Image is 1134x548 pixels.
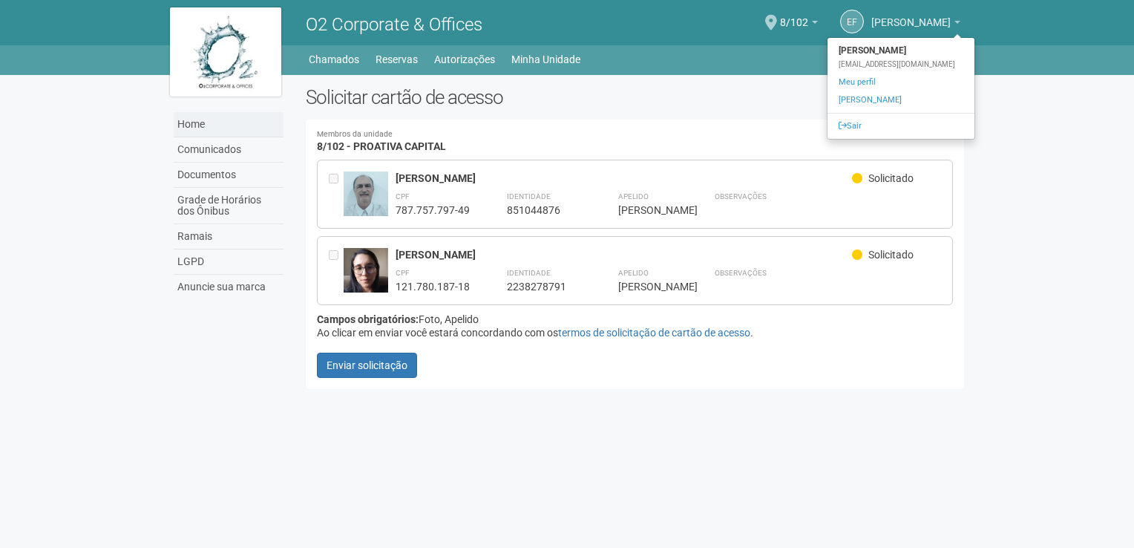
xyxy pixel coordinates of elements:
[317,326,953,339] div: Ao clicar em enviar você estará concordando com os .
[507,203,581,217] div: 851044876
[174,137,283,163] a: Comunicados
[507,269,551,277] strong: Identidade
[329,248,344,293] div: Entre em contato com a Aministração para solicitar o cancelamento ou 2a via
[174,163,283,188] a: Documentos
[868,249,914,261] span: Solicitado
[329,172,344,217] div: Entre em contato com a Aministração para solicitar o cancelamento ou 2a via
[174,112,283,137] a: Home
[396,172,852,185] div: [PERSON_NAME]
[871,2,951,28] span: Erica Forti
[827,91,974,109] a: [PERSON_NAME]
[871,19,960,30] a: [PERSON_NAME]
[317,131,953,152] h4: 8/102 - PROATIVA CAPITAL
[396,280,470,293] div: 121.780.187-18
[344,248,388,308] img: user.jpg
[317,353,417,378] button: Enviar solicitação
[174,249,283,275] a: LGPD
[170,7,281,97] img: logo.jpg
[827,74,974,91] a: Meu perfil
[317,313,419,325] strong: Campos obrigatórios:
[618,269,649,277] strong: Apelido
[507,280,581,293] div: 2238278791
[511,49,580,70] a: Minha Unidade
[780,2,808,28] span: 8/102
[317,313,953,326] div: Foto, Apelido
[780,19,818,30] a: 8/102
[715,269,767,277] strong: Observações
[618,192,649,200] strong: Apelido
[396,248,852,261] div: [PERSON_NAME]
[396,203,470,217] div: 787.757.797-49
[344,172,388,219] img: user.jpg
[306,14,482,35] span: O2 Corporate & Offices
[317,131,953,139] small: Membros da unidade
[174,275,283,299] a: Anuncie sua marca
[827,117,974,135] a: Sair
[174,188,283,224] a: Grade de Horários dos Ônibus
[507,192,551,200] strong: Identidade
[309,49,359,70] a: Chamados
[306,86,964,108] h2: Solicitar cartão de acesso
[396,192,410,200] strong: CPF
[840,10,864,33] a: EF
[376,49,418,70] a: Reservas
[434,49,495,70] a: Autorizações
[558,327,750,339] a: termos de solicitação de cartão de acesso
[827,42,974,59] strong: [PERSON_NAME]
[715,192,767,200] strong: Observações
[174,224,283,249] a: Ramais
[618,203,678,217] div: [PERSON_NAME]
[396,269,410,277] strong: CPF
[868,172,914,184] span: Solicitado
[827,59,974,70] div: [EMAIL_ADDRESS][DOMAIN_NAME]
[618,280,678,293] div: [PERSON_NAME]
